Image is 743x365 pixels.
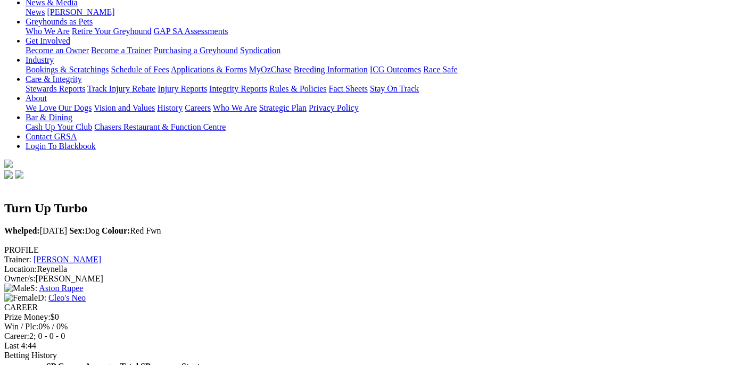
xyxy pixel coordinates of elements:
[26,142,96,151] a: Login To Blackbook
[94,122,226,131] a: Chasers Restaurant & Function Centre
[26,84,731,94] div: Care & Integrity
[4,341,28,350] span: Last 4:
[4,331,29,341] span: Career:
[4,341,731,351] div: 44
[185,103,211,112] a: Careers
[154,27,228,36] a: GAP SA Assessments
[26,94,47,103] a: About
[4,160,13,168] img: logo-grsa-white.png
[26,55,54,64] a: Industry
[26,103,731,113] div: About
[26,27,70,36] a: Who We Are
[26,7,45,16] a: News
[4,274,731,284] div: [PERSON_NAME]
[26,27,731,36] div: Greyhounds as Pets
[26,122,92,131] a: Cash Up Your Club
[4,322,38,331] span: Win / Plc:
[4,226,67,235] span: [DATE]
[47,7,114,16] a: [PERSON_NAME]
[4,284,37,293] span: S:
[4,255,31,264] span: Trainer:
[94,103,155,112] a: Vision and Values
[171,65,247,74] a: Applications & Forms
[34,255,101,264] a: [PERSON_NAME]
[329,84,368,93] a: Fact Sheets
[69,226,85,235] b: Sex:
[4,201,731,215] h2: Turn Up Turbo
[249,65,292,74] a: MyOzChase
[4,226,40,235] b: Whelped:
[87,84,155,93] a: Track Injury Rebate
[4,170,13,179] img: facebook.svg
[423,65,457,74] a: Race Safe
[91,46,152,55] a: Become a Trainer
[4,284,30,293] img: Male
[102,226,130,235] b: Colour:
[4,312,51,321] span: Prize Money:
[4,312,731,322] div: $0
[26,46,731,55] div: Get Involved
[26,74,82,84] a: Care & Integrity
[26,103,92,112] a: We Love Our Dogs
[102,226,161,235] span: Red Fwn
[4,264,37,273] span: Location:
[26,17,93,26] a: Greyhounds as Pets
[15,170,23,179] img: twitter.svg
[48,293,86,302] a: Cleo's Neo
[69,226,100,235] span: Dog
[4,293,46,302] span: D:
[370,65,421,74] a: ICG Outcomes
[26,36,70,45] a: Get Involved
[4,264,731,274] div: Reynella
[309,103,359,112] a: Privacy Policy
[26,46,89,55] a: Become an Owner
[4,293,38,303] img: Female
[157,103,183,112] a: History
[240,46,280,55] a: Syndication
[4,331,731,341] div: 2; 0 - 0 - 0
[39,284,83,293] a: Aston Rupee
[4,303,731,312] div: CAREER
[72,27,152,36] a: Retire Your Greyhound
[370,84,419,93] a: Stay On Track
[213,103,257,112] a: Who We Are
[4,245,731,255] div: PROFILE
[4,322,731,331] div: 0% / 0%
[4,274,36,283] span: Owner/s:
[294,65,368,74] a: Breeding Information
[26,113,72,122] a: Bar & Dining
[269,84,327,93] a: Rules & Policies
[26,65,109,74] a: Bookings & Scratchings
[26,132,77,141] a: Contact GRSA
[26,65,731,74] div: Industry
[26,84,85,93] a: Stewards Reports
[26,7,731,17] div: News & Media
[111,65,169,74] a: Schedule of Fees
[154,46,238,55] a: Purchasing a Greyhound
[158,84,207,93] a: Injury Reports
[209,84,267,93] a: Integrity Reports
[26,122,731,132] div: Bar & Dining
[259,103,307,112] a: Strategic Plan
[4,351,731,360] div: Betting History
